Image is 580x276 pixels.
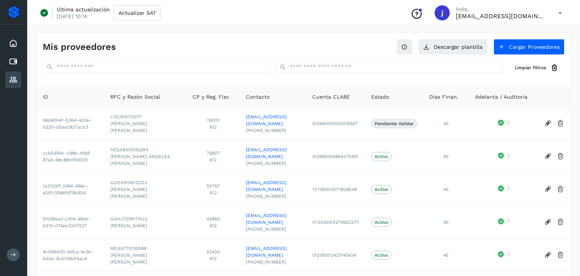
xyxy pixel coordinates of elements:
[193,189,234,196] span: 612
[193,183,234,189] span: 55767
[443,187,449,192] span: 45
[475,119,532,128] div: /
[443,253,449,258] span: 45
[43,93,48,101] span: ID
[509,61,565,75] button: Limpiar filtros
[193,93,229,101] span: CP y Reg. Fisc
[306,107,365,140] td: 012680015020016587
[375,253,388,258] p: Activo
[110,245,181,252] span: MEGA770130A88
[37,206,104,239] td: 5f038aa2-c474-48eb-b515-074ee32d7527
[246,212,300,226] a: [EMAIL_ADDRESS][DOMAIN_NAME]
[110,252,181,265] span: [PERSON_NAME] [PERSON_NAME]
[110,113,181,120] span: LIRC810703IT1
[193,248,234,255] span: 53420
[306,173,365,206] td: 127180013071828548
[110,186,181,200] span: [PERSON_NAME] [PERSON_NAME]
[312,93,350,101] span: Cuenta CLABE
[246,259,300,265] span: [PHONE_NUMBER]
[371,93,389,101] span: Estado
[43,42,116,53] h4: Mis proveedores
[246,226,300,233] span: [PHONE_NUMBER]
[246,160,300,167] span: [PHONE_NUMBER]
[456,6,546,12] p: Hola,
[475,251,532,260] div: /
[429,93,458,101] span: Días Finan.
[375,220,388,225] p: Activo
[37,107,104,140] td: 06d40041-5364-403e-b220-d5aac827acb3
[375,187,388,192] p: Activo
[110,216,181,222] span: GAHJ720617HU2
[193,150,234,157] span: 76807
[443,154,449,159] span: 45
[306,140,365,173] td: 012685004864275451
[475,218,532,227] div: /
[110,179,181,186] span: GODA910612DD3
[110,222,181,229] span: [PERSON_NAME]
[5,35,21,52] div: Inicio
[114,5,161,20] button: Actualizar SAT
[246,93,270,101] span: Contacto
[443,121,449,126] span: 45
[110,93,160,101] span: RFC y Razón Social
[37,173,104,206] td: 1a2103ff-3384-496c-a25f-0586f979b92d
[475,185,532,194] div: /
[193,117,234,124] span: 76000
[57,6,110,13] p: Última actualización
[515,64,546,71] span: Limpiar filtros
[494,39,565,55] button: Cargar Proveedores
[475,93,528,101] span: Adelanta / Auditoría
[246,127,300,134] span: [PHONE_NUMBER]
[375,121,414,126] p: Pendiente Validar
[456,12,546,20] p: jrodriguez@kalapata.co
[246,245,300,259] a: [EMAIL_ADDRESS][DOMAIN_NAME]
[193,157,234,163] span: 612
[193,255,234,262] span: 612
[37,239,104,271] td: 4cd95d00-ddba-4c9c-bda5-6cb138df4ac6
[475,152,532,161] div: /
[418,39,487,55] button: Descargar plantilla
[375,154,388,159] p: Activo
[443,220,449,225] span: 45
[5,53,21,70] div: Cuentas por pagar
[193,124,234,130] span: 612
[119,10,156,16] span: Actualizar SAT
[193,216,234,222] span: 42865
[306,206,365,239] td: 072435012270652277
[110,153,181,167] span: [PERSON_NAME] ANGELES [PERSON_NAME]
[57,13,88,20] p: [DATE] 10:14
[37,140,104,173] td: ccb5d54c-c98e-456f-87a5-98c88d059200
[246,179,300,193] a: [EMAIL_ADDRESS][DOMAIN_NAME]
[110,146,181,153] span: AEGA830305QM3
[246,146,300,160] a: [EMAIL_ADDRESS][DOMAIN_NAME]
[306,239,365,271] td: 012180012421145424
[246,193,300,200] span: [PHONE_NUMBER]
[5,71,21,88] div: Proveedores
[246,113,300,127] a: [EMAIL_ADDRESS][DOMAIN_NAME]
[110,120,181,134] span: [PERSON_NAME] [PERSON_NAME]
[193,222,234,229] span: 612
